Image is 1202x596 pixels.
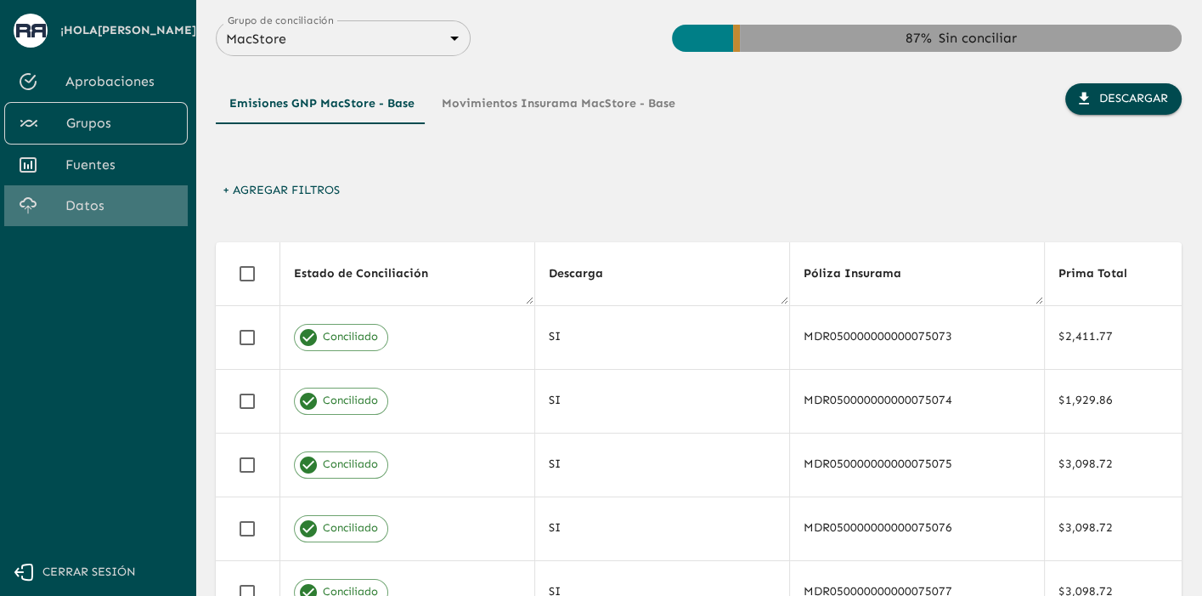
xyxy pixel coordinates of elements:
span: Fuentes [65,155,174,175]
div: 87 % [905,28,931,48]
a: Grupos [4,102,188,145]
span: Conciliado [313,520,387,536]
span: Datos [65,196,174,216]
div: SI [549,392,776,409]
div: MDR050000000000075074 [804,392,1030,409]
span: Aprobaciones [65,71,174,92]
button: Movimientos Insurama MacStore - Base [428,83,689,124]
div: Sin conciliar [938,28,1016,48]
span: Estado de Conciliación [294,264,450,284]
span: Prima Total [1058,264,1149,284]
span: Conciliado [313,329,387,345]
div: Sugerido: 1.31% [733,25,740,52]
a: Aprobaciones [4,61,188,102]
div: MDR050000000000075076 [804,519,1030,536]
div: Conciliado: 12.00% [672,25,733,52]
span: Conciliado [313,457,387,473]
span: Póliza Insurama [804,264,923,284]
span: Grupos [66,113,173,133]
div: MacStore [216,26,471,51]
a: Datos [4,185,188,226]
label: Grupo de conciliación [228,13,334,27]
div: SI [549,456,776,473]
div: MDR050000000000075075 [804,456,1030,473]
div: SI [549,519,776,536]
span: Cerrar sesión [42,562,136,583]
div: SI [549,328,776,345]
a: Fuentes [4,145,188,185]
button: + Agregar Filtros [216,175,347,207]
span: Descarga [549,264,625,284]
span: Conciliado [313,393,387,409]
div: MDR050000000000075073 [804,328,1030,345]
button: Descargar [1065,83,1182,115]
span: ¡Hola [PERSON_NAME] ! [60,20,200,42]
div: Tipos de Movimientos [216,83,689,124]
div: Sin conciliar: 86.68% [740,25,1182,52]
button: Emisiones GNP MacStore - Base [216,83,428,124]
img: avatar [16,24,46,37]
